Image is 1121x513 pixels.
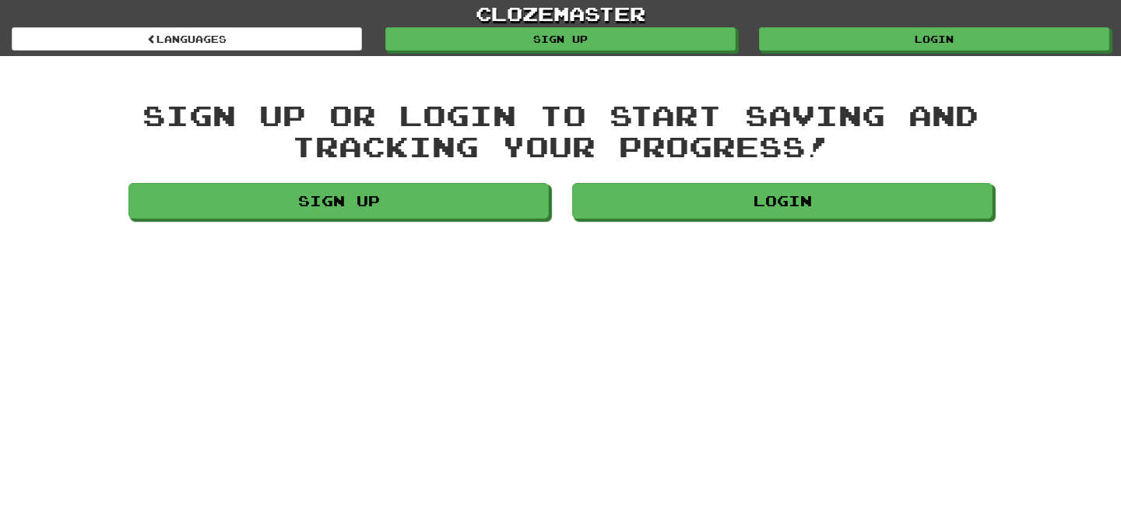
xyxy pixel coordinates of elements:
a: Languages [12,27,362,51]
div: Sign up or login to start saving and tracking your progress! [128,100,993,161]
a: Login [572,183,993,219]
a: Login [759,27,1109,51]
a: Sign up [385,27,736,51]
a: Sign up [128,183,549,219]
